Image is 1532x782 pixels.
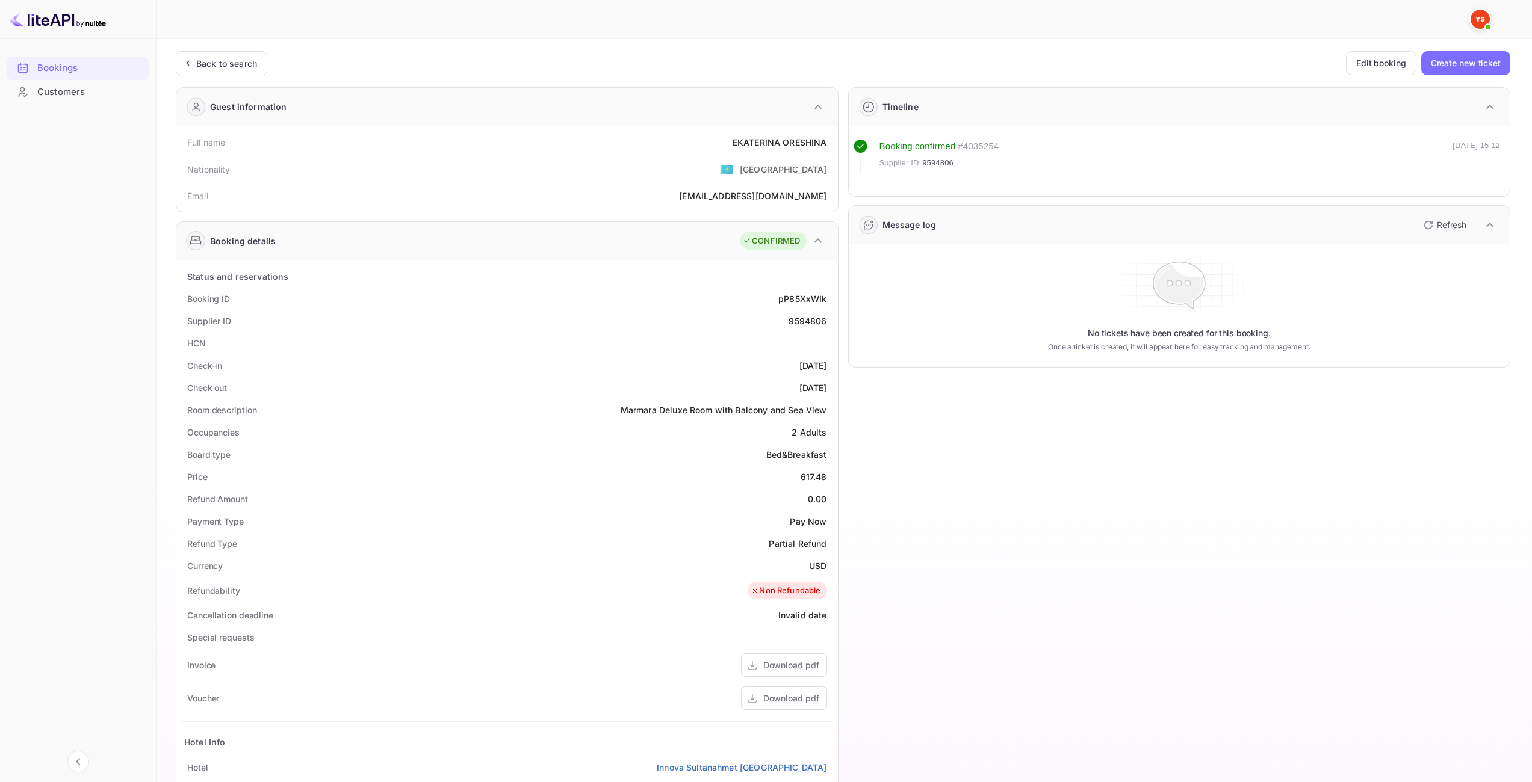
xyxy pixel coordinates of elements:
ya-tr-span: Pay Now [790,516,826,526]
ya-tr-span: [EMAIL_ADDRESS][DOMAIN_NAME] [679,191,826,201]
div: 0.00 [808,493,827,505]
ya-tr-span: Nationality [187,164,231,174]
ya-tr-span: Invoice [187,660,216,670]
ya-tr-span: Special requests [187,632,254,642]
ya-tr-span: Bookings [37,61,78,75]
ya-tr-span: ORESHINA [783,137,826,147]
ya-tr-span: Currency [187,561,223,571]
ya-tr-span: Refund Type [187,538,237,549]
ya-tr-span: Supplier ID [187,316,231,326]
ya-tr-span: Voucher [187,693,219,703]
button: Create new ticket [1421,51,1510,75]
ya-tr-span: Innova Sultanahmet [GEOGRAPHIC_DATA] [657,762,826,772]
ya-tr-span: CONFIRMED [752,235,800,247]
ya-tr-span: Create new ticket [1431,56,1501,70]
ya-tr-span: Email [187,191,208,201]
div: # 4035254 [958,140,999,153]
ya-tr-span: Supplier ID: [879,158,922,167]
ya-tr-span: Download pdf [763,693,819,703]
ya-tr-span: pP85XxWIk [778,294,826,304]
ya-tr-span: Hotel Info [184,737,226,747]
ya-tr-span: Cancellation deadline [187,610,273,620]
a: Customers [7,81,149,103]
ya-tr-span: Booking ID [187,294,230,304]
ya-tr-span: Marmara Deluxe Room with Balcony and Sea View [621,405,827,415]
ya-tr-span: Check out [187,383,227,393]
button: Refresh [1416,215,1471,235]
ya-tr-span: Occupancies [187,427,240,437]
ya-tr-span: 2 Adults [792,427,826,437]
ya-tr-span: Payment Type [187,516,244,526]
span: United States [720,158,734,180]
ya-tr-span: Booking details [210,235,276,247]
img: LiteAPI logo [10,10,106,29]
div: [DATE] [799,381,827,394]
ya-tr-span: Guest information [210,100,287,113]
ya-tr-span: Partial Refund [769,538,826,549]
div: [DATE] [799,359,827,372]
a: Innova Sultanahmet [GEOGRAPHIC_DATA] [657,761,826,774]
div: Bookings [7,57,149,80]
ya-tr-span: Refresh [1437,220,1466,230]
ya-tr-span: Room description [187,405,256,415]
ya-tr-span: Check-in [187,360,222,371]
ya-tr-span: Invalid date [778,610,827,620]
ya-tr-span: Status and reservations [187,271,288,282]
ya-tr-span: Refundability [187,585,240,596]
ya-tr-span: HCN [187,338,206,348]
ya-tr-span: 9594806 [922,158,954,167]
ya-tr-span: Download pdf [763,660,819,670]
ya-tr-span: USD [809,561,826,571]
ya-tr-span: No tickets have been created for this booking. [1088,327,1271,339]
ya-tr-span: EKATERINA [733,137,780,147]
ya-tr-span: Message log [882,220,937,230]
ya-tr-span: Bed&Breakfast [766,449,827,460]
div: Customers [7,81,149,104]
ya-tr-span: 🇰🇿 [720,162,734,176]
ya-tr-span: Non Refundable [759,585,820,597]
div: 9594806 [789,315,826,327]
ya-tr-span: [GEOGRAPHIC_DATA] [740,164,827,174]
ya-tr-span: Full name [187,137,225,147]
a: Bookings [7,57,149,79]
ya-tr-span: Refund Amount [187,494,248,504]
ya-tr-span: [DATE] 15:12 [1453,141,1500,150]
div: 617.48 [801,470,827,483]
ya-tr-span: Booking [879,141,913,151]
ya-tr-span: Edit booking [1356,56,1406,70]
ya-tr-span: Once a ticket is created, it will appear here for easy tracking and management. [1048,342,1310,353]
ya-tr-span: Back to search [196,58,257,69]
ya-tr-span: Hotel [187,762,208,772]
ya-tr-span: Board type [187,449,231,460]
ya-tr-span: Timeline [882,102,919,112]
img: Yandex Support [1471,10,1490,29]
button: Edit booking [1346,51,1416,75]
ya-tr-span: Price [187,472,208,482]
button: Collapse navigation [67,751,89,772]
ya-tr-span: Customers [37,85,85,99]
ya-tr-span: confirmed [915,141,955,151]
